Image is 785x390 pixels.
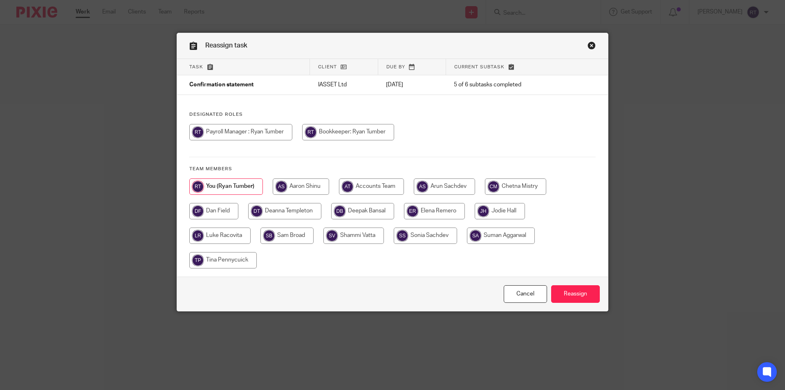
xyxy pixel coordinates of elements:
[189,65,203,69] span: Task
[454,65,505,69] span: Current subtask
[189,111,596,118] h4: Designated Roles
[588,41,596,52] a: Close this dialog window
[504,285,547,303] a: Close this dialog window
[386,81,437,89] p: [DATE]
[189,82,253,88] span: Confirmation statement
[318,81,370,89] p: IASSET Ltd
[386,65,405,69] span: Due by
[318,65,337,69] span: Client
[446,75,571,95] td: 5 of 6 subtasks completed
[205,42,247,49] span: Reassign task
[551,285,600,303] input: Reassign
[189,166,596,172] h4: Team members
